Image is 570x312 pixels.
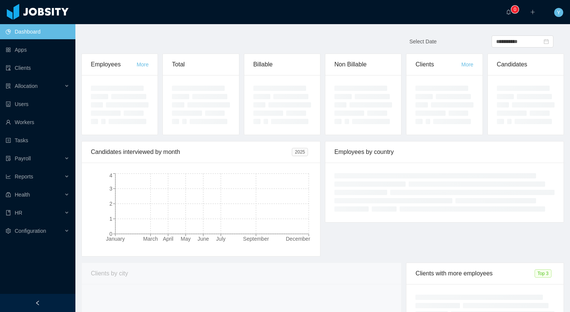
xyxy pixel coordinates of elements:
[530,9,535,15] i: icon: plus
[6,115,69,130] a: icon: userWorkers
[253,54,311,75] div: Billable
[15,174,33,180] span: Reports
[109,186,112,192] tspan: 3
[334,54,392,75] div: Non Billable
[181,236,190,242] tspan: May
[15,228,46,234] span: Configuration
[91,54,136,75] div: Employees
[557,8,560,17] span: Y
[15,192,30,198] span: Health
[409,38,437,45] span: Select Date
[6,192,11,197] i: icon: medicine-box
[497,54,555,75] div: Candidates
[15,210,22,216] span: HR
[292,148,308,156] span: 2025
[415,263,534,284] div: Clients with more employees
[198,236,209,242] tspan: June
[511,6,519,13] sup: 0
[6,133,69,148] a: icon: profileTasks
[6,156,11,161] i: icon: file-protect
[6,228,11,234] i: icon: setting
[143,236,158,242] tspan: March
[109,172,112,178] tspan: 4
[461,61,473,68] a: More
[109,216,112,222] tspan: 1
[415,54,461,75] div: Clients
[535,269,552,278] span: Top 3
[172,54,230,75] div: Total
[334,141,555,163] div: Employees by country
[109,231,112,237] tspan: 0
[6,83,11,89] i: icon: solution
[6,42,69,57] a: icon: appstoreApps
[506,9,511,15] i: icon: bell
[6,60,69,75] a: icon: auditClients
[216,236,225,242] tspan: July
[91,141,292,163] div: Candidates interviewed by month
[6,24,69,39] a: icon: pie-chartDashboard
[6,97,69,112] a: icon: robotUsers
[544,39,549,44] i: icon: calendar
[243,236,269,242] tspan: September
[286,236,310,242] tspan: December
[106,236,125,242] tspan: January
[15,83,38,89] span: Allocation
[15,155,31,161] span: Payroll
[163,236,173,242] tspan: April
[109,201,112,207] tspan: 2
[6,210,11,215] i: icon: book
[6,174,11,179] i: icon: line-chart
[136,61,149,68] a: More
